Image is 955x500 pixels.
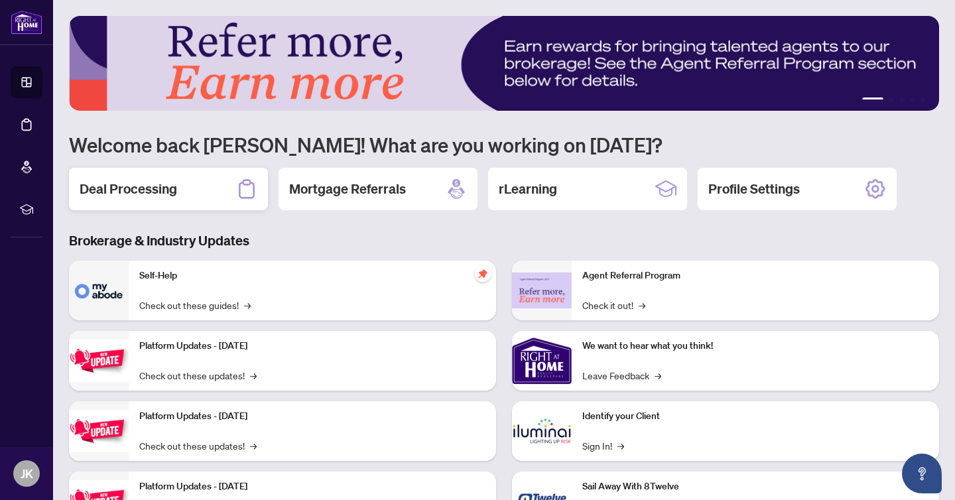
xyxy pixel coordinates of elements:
h1: Welcome back [PERSON_NAME]! What are you working on [DATE]? [69,132,939,157]
img: Identify your Client [512,401,572,461]
p: We want to hear what you think! [582,339,928,353]
img: Slide 0 [69,16,939,111]
button: 3 [899,97,905,103]
p: Sail Away With 8Twelve [582,479,928,494]
img: Platform Updates - July 8, 2025 [69,410,129,452]
button: 2 [889,97,894,103]
h2: rLearning [499,180,557,198]
a: Leave Feedback→ [582,368,661,383]
img: logo [11,10,42,34]
h2: Deal Processing [80,180,177,198]
p: Platform Updates - [DATE] [139,339,485,353]
img: We want to hear what you think! [512,331,572,391]
button: 4 [910,97,915,103]
a: Check out these updates!→ [139,368,257,383]
h2: Mortgage Referrals [289,180,406,198]
img: Self-Help [69,261,129,320]
span: → [250,368,257,383]
p: Platform Updates - [DATE] [139,409,485,424]
span: → [639,298,645,312]
img: Platform Updates - July 21, 2025 [69,340,129,381]
img: Agent Referral Program [512,273,572,309]
p: Agent Referral Program [582,269,928,283]
span: → [244,298,251,312]
span: → [617,438,624,453]
button: 5 [921,97,926,103]
h3: Brokerage & Industry Updates [69,231,939,250]
p: Self-Help [139,269,485,283]
a: Check out these guides!→ [139,298,251,312]
a: Check out these updates!→ [139,438,257,453]
span: pushpin [475,266,491,282]
span: → [655,368,661,383]
p: Platform Updates - [DATE] [139,479,485,494]
h2: Profile Settings [708,180,800,198]
a: Sign In!→ [582,438,624,453]
p: Identify your Client [582,409,928,424]
button: Open asap [902,454,942,493]
span: → [250,438,257,453]
button: 1 [862,97,883,103]
span: JK [21,464,33,483]
a: Check it out!→ [582,298,645,312]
